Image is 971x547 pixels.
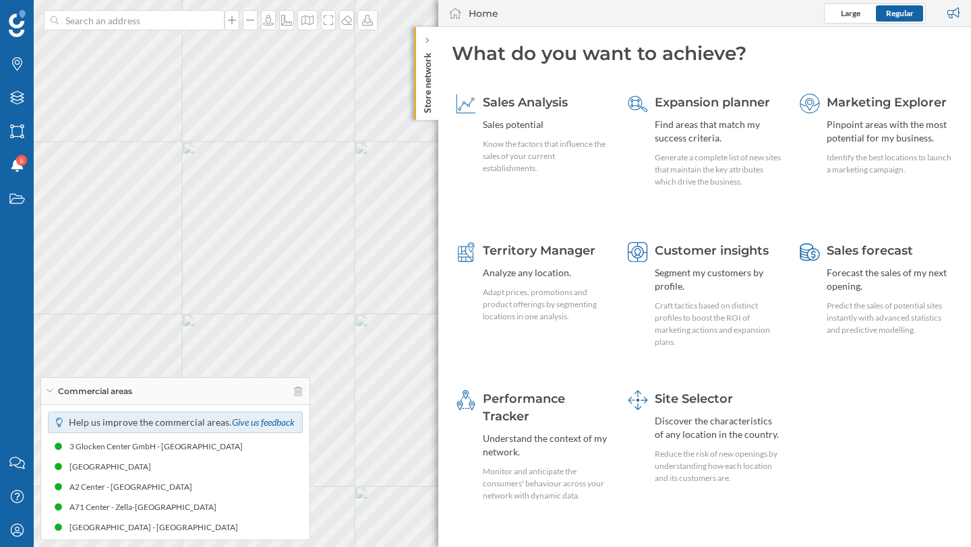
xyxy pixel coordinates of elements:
[655,118,782,145] div: Find areas that match my success criteria.
[827,300,953,336] div: Predict the sales of potential sites instantly with advanced statistics and predictive modelling.
[841,8,860,18] span: Large
[800,94,820,114] img: explorer.svg
[655,152,782,188] div: Generate a complete list of new sites that maintain the key attributes which drive the business.
[9,10,26,37] img: Geoblink Logo
[483,138,610,174] div: Know the factors that influence the sales of your current establishments.
[886,8,914,18] span: Regular
[628,94,648,114] img: search-areas.svg
[800,242,820,262] img: sales-forecast.svg
[655,300,782,348] div: Craft tactics based on distinct profiles to boost the ROI of marketing actions and expansion plans.
[483,286,610,323] div: Adapt prices, promotions and product offerings by segmenting locations in one analysis.
[827,118,953,145] div: Pinpoint areas with the most potential for my business.
[827,95,947,110] span: Marketing Explorer
[69,480,199,494] div: A2 Center - [GEOGRAPHIC_DATA]
[456,390,476,410] img: monitoring-360.svg
[469,7,498,20] div: Home
[483,465,610,502] div: Monitor and anticipate the consumers' behaviour across your network with dynamic data.
[628,390,648,410] img: dashboards-manager.svg
[628,242,648,262] img: customer-intelligence.svg
[827,243,913,258] span: Sales forecast
[827,152,953,176] div: Identify the best locations to launch a marketing campaign.
[483,118,610,131] div: Sales potential
[69,416,295,429] p: Help us improve the commercial areas.
[827,266,953,293] div: Forecast the sales of my next opening.
[483,95,568,110] span: Sales Analysis
[452,40,958,66] div: What do you want to achieve?
[20,154,24,167] span: 8
[655,391,733,406] span: Site Selector
[655,266,782,293] div: Segment my customers by profile.
[69,521,245,534] div: [GEOGRAPHIC_DATA] - [GEOGRAPHIC_DATA]
[483,266,610,280] div: Analyze any location.
[58,385,132,397] span: Commercial areas
[483,432,610,459] div: Understand the context of my network.
[69,440,249,453] div: 3 Glocken Center GmbH - [GEOGRAPHIC_DATA]
[69,501,223,514] div: A71 Center - Zella-[GEOGRAPHIC_DATA]
[655,448,782,484] div: Reduce the risk of new openings by understanding how each location and its customers are.
[456,94,476,114] img: sales-explainer.svg
[655,95,770,110] span: Expansion planner
[456,242,476,262] img: territory-manager.svg
[655,243,769,258] span: Customer insights
[421,47,434,113] p: Store network
[483,243,595,258] span: Territory Manager
[69,460,158,474] div: [GEOGRAPHIC_DATA]
[483,391,565,424] span: Performance Tracker
[655,414,782,441] div: Discover the characteristics of any location in the country.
